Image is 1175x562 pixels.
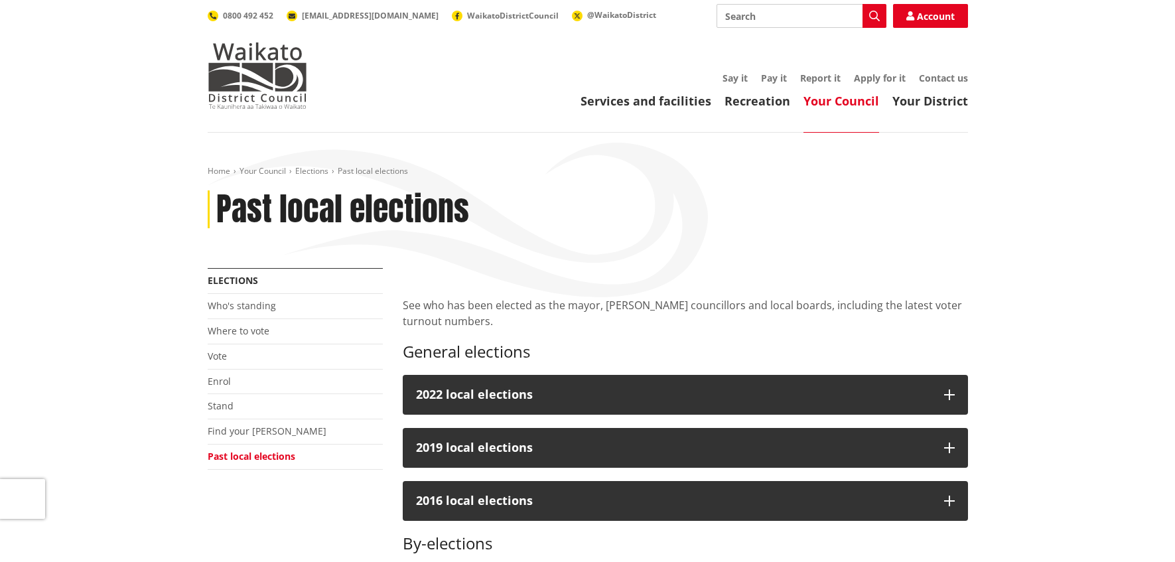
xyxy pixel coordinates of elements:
a: Elections [208,274,258,287]
a: Home [208,165,230,176]
a: Elections [295,165,328,176]
span: [EMAIL_ADDRESS][DOMAIN_NAME] [302,10,439,21]
button: 2019 local elections [403,428,968,468]
input: Search input [717,4,886,28]
a: Stand [208,399,234,412]
img: Waikato District Council - Te Kaunihera aa Takiwaa o Waikato [208,42,307,109]
div: 2022 local elections [416,388,931,401]
nav: breadcrumb [208,166,968,177]
a: Contact us [919,72,968,84]
h1: Past local elections [216,190,469,229]
a: @WaikatoDistrict [572,9,656,21]
a: Your Council [240,165,286,176]
button: 2022 local elections [403,375,968,415]
p: See who has been elected as the mayor, [PERSON_NAME] councillors and local boards, including the ... [403,297,968,329]
a: Pay it [761,72,787,84]
a: Services and facilities [581,93,711,109]
a: Report it [800,72,841,84]
button: 2016 local elections [403,481,968,521]
a: Find your [PERSON_NAME] [208,425,326,437]
a: Who's standing [208,299,276,312]
a: [EMAIL_ADDRESS][DOMAIN_NAME] [287,10,439,21]
a: Say it [723,72,748,84]
h3: 2019 local elections [416,441,931,455]
a: Recreation [725,93,790,109]
a: Apply for it [854,72,906,84]
a: Vote [208,350,227,362]
a: Account [893,4,968,28]
a: WaikatoDistrictCouncil [452,10,559,21]
h3: By-elections [403,534,968,553]
a: Enrol [208,375,231,387]
span: @WaikatoDistrict [587,9,656,21]
h3: General elections [403,342,968,362]
h3: 2016 local elections [416,494,931,508]
a: Your Council [803,93,879,109]
span: Past local elections [338,165,408,176]
span: WaikatoDistrictCouncil [467,10,559,21]
a: Your District [892,93,968,109]
a: Where to vote [208,324,269,337]
a: 0800 492 452 [208,10,273,21]
a: Past local elections [208,450,295,462]
span: 0800 492 452 [223,10,273,21]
